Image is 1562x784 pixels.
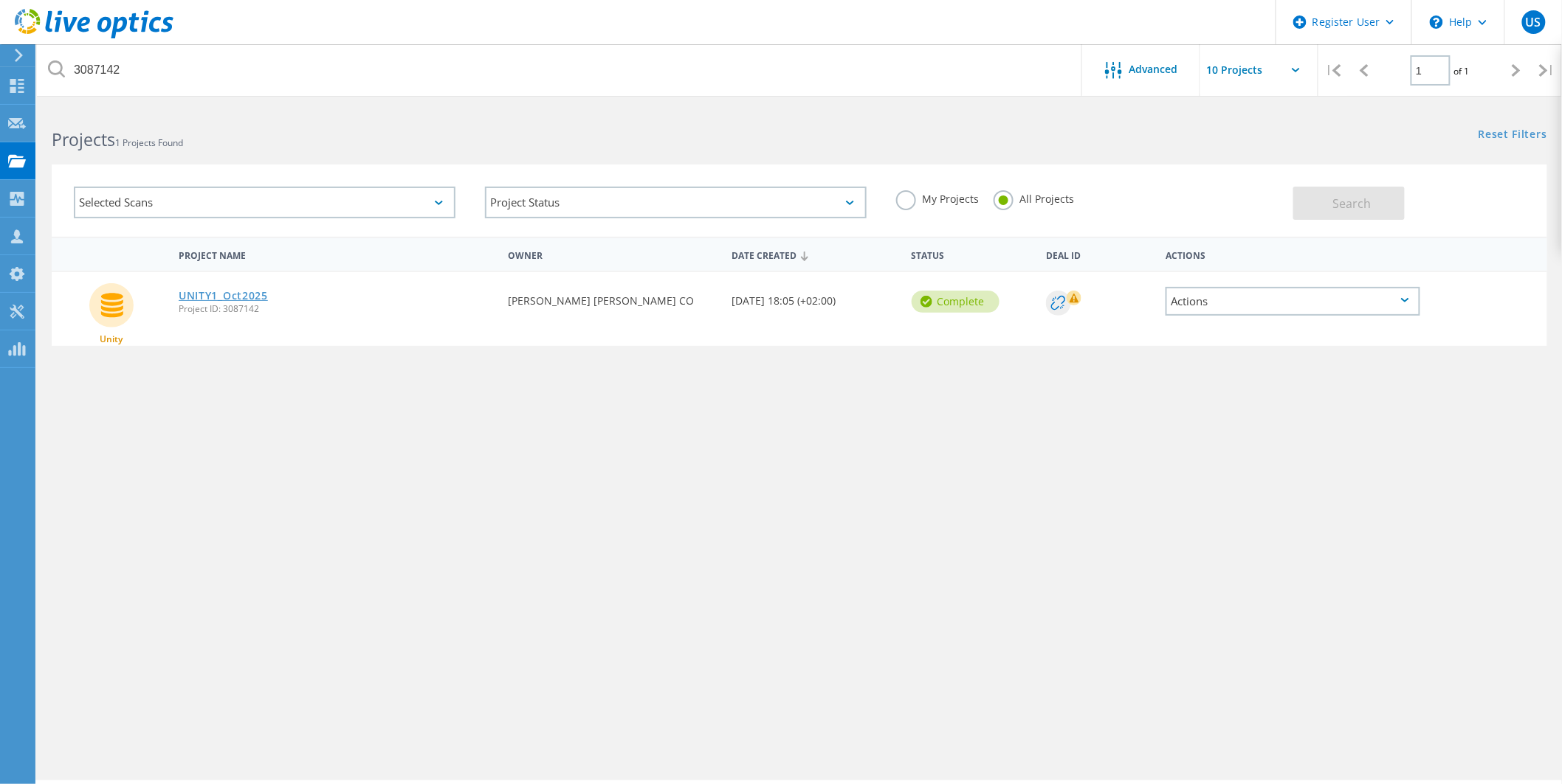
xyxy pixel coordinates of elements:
label: All Projects [994,190,1074,204]
a: UNITY1_Oct2025 [179,291,268,301]
div: Project Status [485,187,867,218]
span: Search [1332,195,1371,212]
span: Project ID: 3087142 [179,305,493,313]
div: Status [904,240,1039,268]
div: Deal Id [1039,240,1158,268]
div: Actions [1166,287,1420,316]
a: Reset Filters [1479,129,1547,142]
span: of 1 [1454,65,1470,77]
span: 1 Projects Found [115,136,183,149]
div: Actions [1158,240,1428,268]
div: Project Name [171,240,500,268]
div: [PERSON_NAME] [PERSON_NAME] CO [500,272,725,321]
div: Complete [912,291,1000,313]
div: | [1318,44,1349,97]
label: My Projects [896,190,979,204]
div: Selected Scans [74,187,455,218]
div: [DATE] 18:05 (+02:00) [725,272,904,321]
div: | [1532,44,1562,97]
div: Date Created [725,240,904,268]
button: Search [1293,187,1405,220]
div: Owner [500,240,725,268]
b: Projects [52,128,115,151]
span: US [1526,16,1541,28]
a: Live Optics Dashboard [15,31,173,41]
span: Unity [100,335,123,344]
input: Search projects by name, owner, ID, company, etc [37,44,1083,96]
span: Advanced [1129,64,1178,74]
svg: \n [1430,15,1443,29]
